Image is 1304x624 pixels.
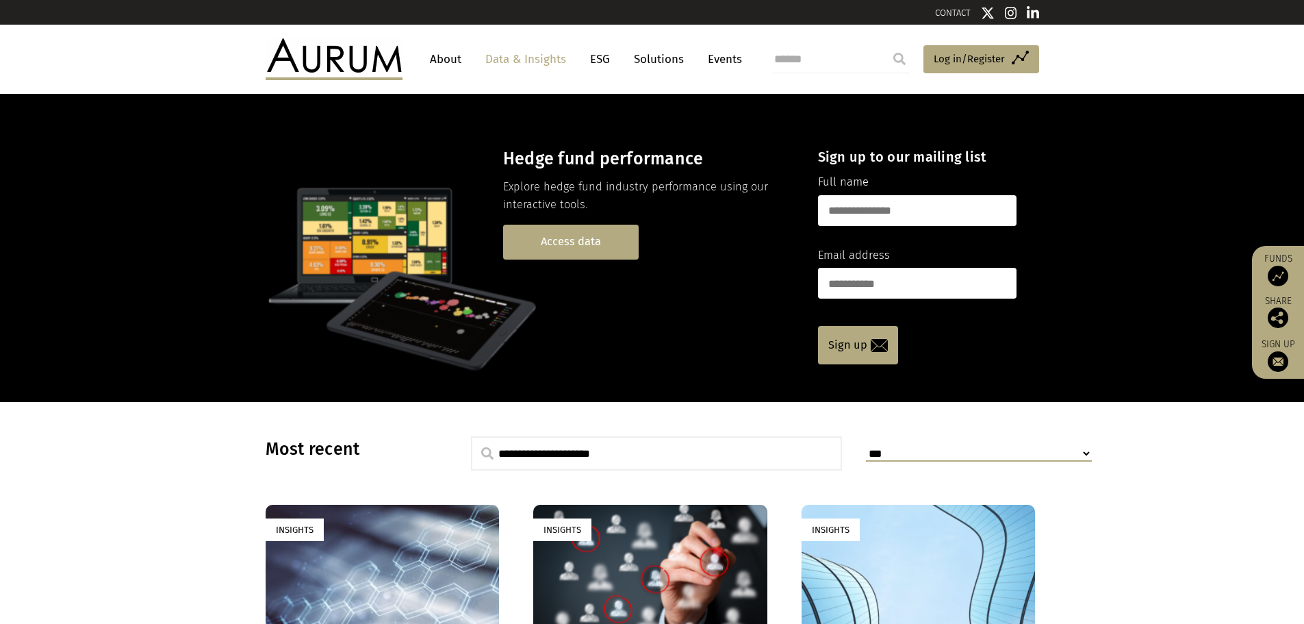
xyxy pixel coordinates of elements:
span: Log in/Register [934,51,1005,67]
a: Solutions [627,47,691,72]
img: Share this post [1268,308,1288,328]
label: Full name [818,173,869,191]
a: ESG [583,47,617,72]
a: Funds [1259,253,1297,286]
img: Instagram icon [1005,6,1017,20]
a: About [423,47,468,72]
img: Twitter icon [981,6,995,20]
input: Submit [886,45,913,73]
div: Insights [802,519,860,541]
div: Insights [266,519,324,541]
a: Sign up [1259,338,1297,372]
img: search.svg [481,447,494,460]
a: CONTACT [935,8,971,18]
img: Aurum [266,38,402,79]
h4: Sign up to our mailing list [818,149,1017,165]
a: Sign up [818,326,898,364]
h3: Most recent [266,439,437,460]
img: Access Funds [1268,266,1288,286]
p: Explore hedge fund industry performance using our interactive tools. [503,178,794,214]
a: Data & Insights [478,47,573,72]
label: Email address [818,247,890,264]
a: Log in/Register [923,45,1039,74]
h3: Hedge fund performance [503,149,794,169]
img: Sign up to our newsletter [1268,351,1288,372]
img: email-icon [871,339,888,352]
a: Access data [503,225,639,260]
div: Share [1259,297,1297,328]
a: Events [701,47,742,72]
img: Linkedin icon [1027,6,1039,20]
div: Insights [533,519,591,541]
